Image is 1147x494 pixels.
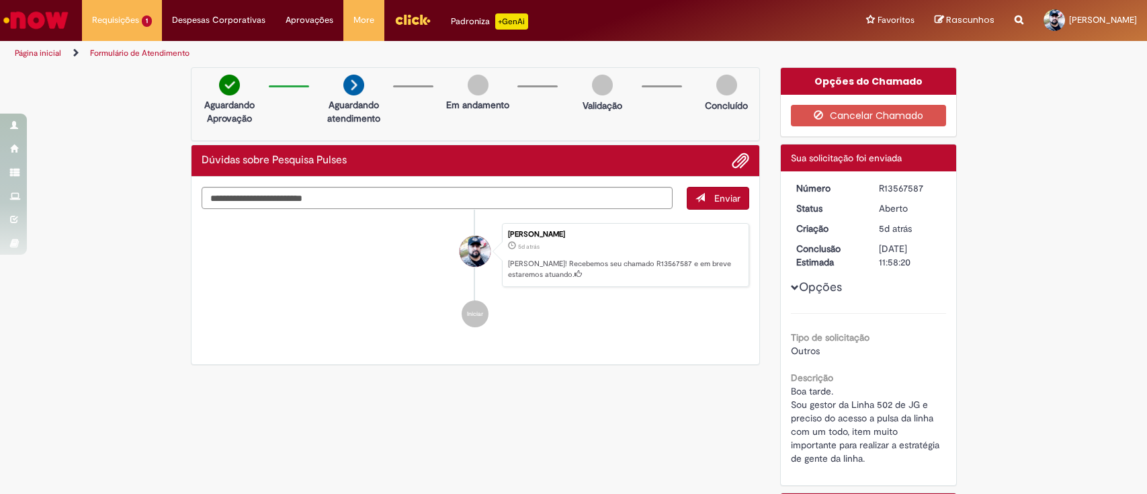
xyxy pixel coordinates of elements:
[202,223,750,288] li: Adriano Ferreira
[732,152,749,169] button: Adicionar anexos
[583,99,622,112] p: Validação
[1069,14,1137,26] span: [PERSON_NAME]
[791,385,942,464] span: Boa tarde. Sou gestor da Linha 502 de JG e preciso do acesso a pulsa da linha com um todo, item m...
[687,187,749,210] button: Enviar
[879,222,912,235] span: 5d atrás
[321,98,386,125] p: Aguardando atendimento
[1,7,71,34] img: ServiceNow
[495,13,528,30] p: +GenAi
[446,98,509,112] p: Em andamento
[468,75,488,95] img: img-circle-grey.png
[786,242,869,269] dt: Conclusão Estimada
[394,9,431,30] img: click_logo_yellow_360x200.png
[879,202,941,215] div: Aberto
[935,14,994,27] a: Rascunhos
[343,75,364,95] img: arrow-next.png
[714,192,740,204] span: Enviar
[518,243,540,251] time: 25/09/2025 15:58:17
[202,187,673,210] textarea: Digite sua mensagem aqui...
[10,41,755,66] ul: Trilhas de página
[286,13,333,27] span: Aprovações
[791,345,820,357] span: Outros
[786,222,869,235] dt: Criação
[946,13,994,26] span: Rascunhos
[172,13,265,27] span: Despesas Corporativas
[197,98,262,125] p: Aguardando Aprovação
[786,181,869,195] dt: Número
[142,15,152,27] span: 1
[879,222,941,235] div: 25/09/2025 15:58:17
[791,105,946,126] button: Cancelar Chamado
[878,13,915,27] span: Favoritos
[518,243,540,251] span: 5d atrás
[879,222,912,235] time: 25/09/2025 15:58:17
[781,68,956,95] div: Opções do Chamado
[451,13,528,30] div: Padroniza
[219,75,240,95] img: check-circle-green.png
[353,13,374,27] span: More
[92,13,139,27] span: Requisições
[90,48,189,58] a: Formulário de Atendimento
[202,210,750,341] ul: Histórico de tíquete
[716,75,737,95] img: img-circle-grey.png
[879,181,941,195] div: R13567587
[791,152,902,164] span: Sua solicitação foi enviada
[879,242,941,269] div: [DATE] 11:58:20
[202,155,347,167] h2: Dúvidas sobre Pesquisa Pulses Histórico de tíquete
[15,48,61,58] a: Página inicial
[786,202,869,215] dt: Status
[791,372,833,384] b: Descrição
[508,231,742,239] div: [PERSON_NAME]
[705,99,748,112] p: Concluído
[460,236,491,267] div: Adriano Ferreira
[592,75,613,95] img: img-circle-grey.png
[791,331,869,343] b: Tipo de solicitação
[508,259,742,280] p: [PERSON_NAME]! Recebemos seu chamado R13567587 e em breve estaremos atuando.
